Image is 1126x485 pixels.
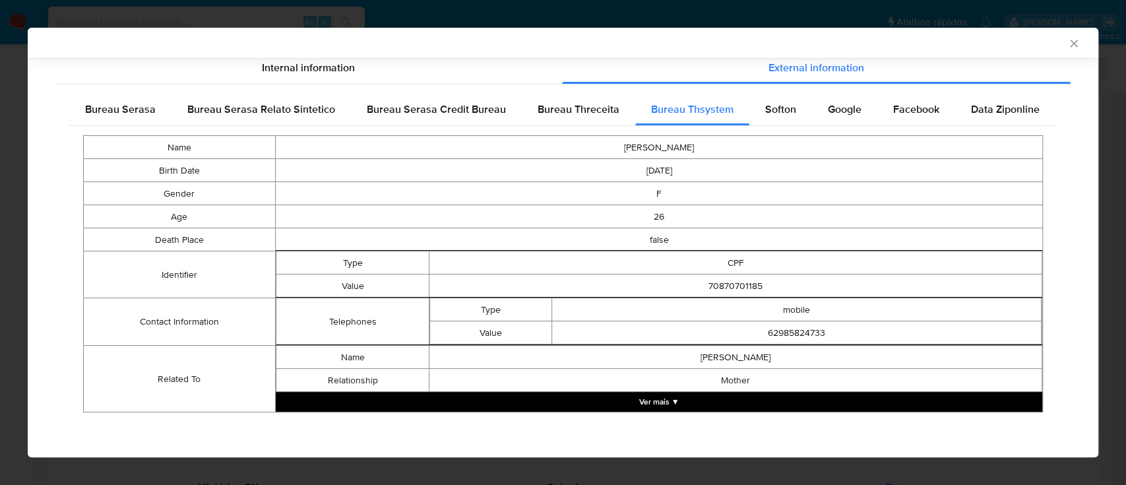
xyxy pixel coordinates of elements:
td: Contact Information [84,298,276,346]
div: Detailed external info [69,94,1057,125]
td: Mother [429,369,1042,392]
td: 62985824733 [552,321,1042,344]
span: Google [828,102,861,117]
div: Detailed info [55,52,1071,84]
span: Bureau Thsystem [651,102,734,117]
span: Bureau Serasa Relato Sintetico [187,102,335,117]
span: Internal information [262,60,355,75]
td: 70870701185 [429,275,1042,298]
td: CPF [429,251,1042,275]
td: Type [276,251,429,275]
span: Softon [765,102,796,117]
div: closure-recommendation-modal [28,28,1098,457]
td: Gender [84,182,276,205]
td: F [275,182,1042,205]
td: Name [276,346,429,369]
td: Telephones [276,298,429,345]
td: Identifier [84,251,276,298]
td: 26 [275,205,1042,228]
td: Birth Date [84,159,276,182]
span: External information [768,60,864,75]
span: Facebook [893,102,939,117]
td: [PERSON_NAME] [275,136,1042,159]
td: false [275,228,1042,251]
span: Data Ziponline [971,102,1040,117]
td: Death Place [84,228,276,251]
span: Bureau Threceita [538,102,619,117]
span: Bureau Serasa [85,102,156,117]
td: [PERSON_NAME] [429,346,1042,369]
td: [DATE] [275,159,1042,182]
td: mobile [552,298,1042,321]
td: Related To [84,346,276,412]
td: Age [84,205,276,228]
td: Value [430,321,552,344]
span: Bureau Serasa Credit Bureau [367,102,506,117]
td: Name [84,136,276,159]
td: Type [430,298,552,321]
button: Fechar a janela [1067,37,1079,49]
td: Relationship [276,369,429,392]
button: Expand array [276,392,1042,412]
td: Value [276,275,429,298]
